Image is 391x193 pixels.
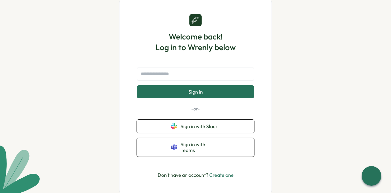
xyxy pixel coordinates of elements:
span: Sign in with Slack [181,124,220,129]
button: Sign in [137,85,254,98]
h1: Welcome back! Log in to Wrenly below [155,31,236,53]
p: -or- [137,106,254,112]
p: Don't have an account? [158,171,234,179]
button: Sign in with Teams [137,138,254,157]
a: Create one [209,172,234,178]
span: Sign in with Teams [181,142,220,153]
span: Sign in [188,89,203,95]
button: Sign in with Slack [137,120,254,133]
